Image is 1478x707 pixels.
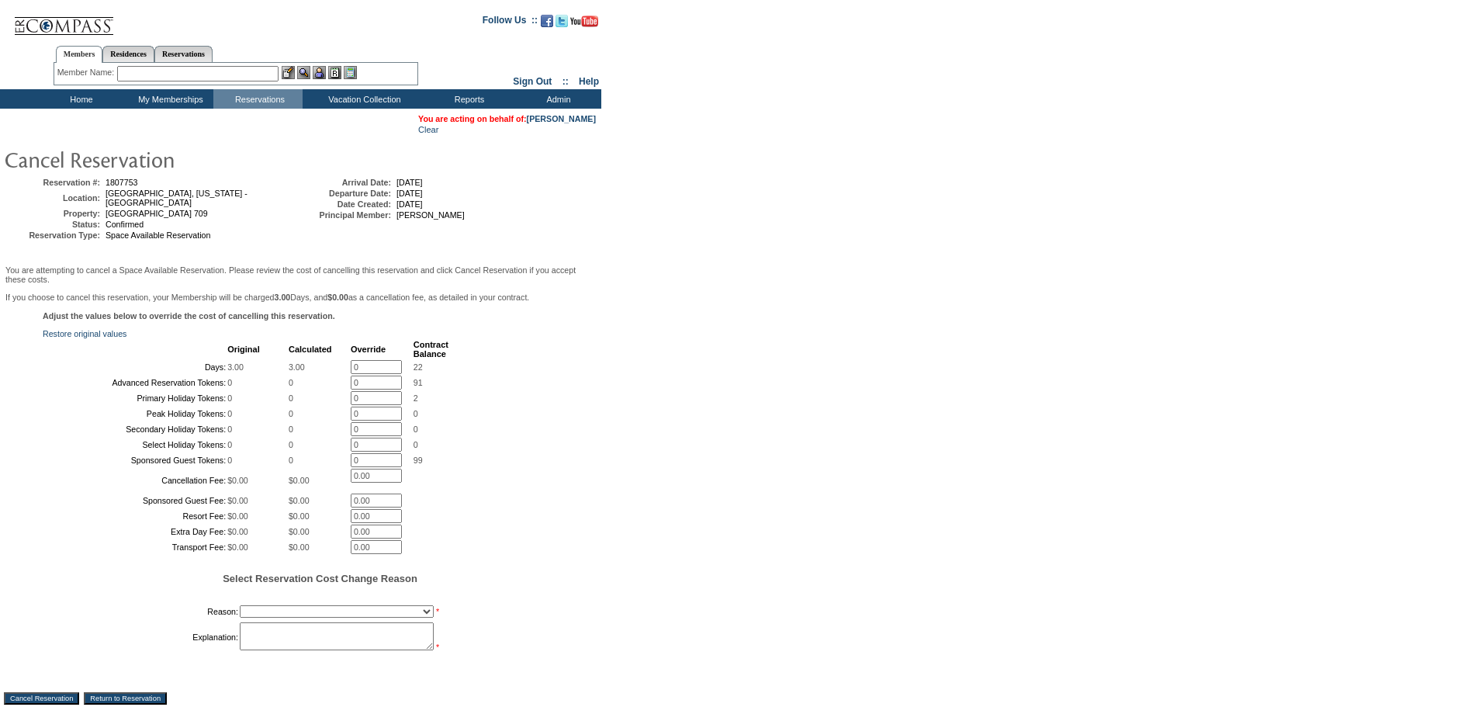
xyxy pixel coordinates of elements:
[13,4,114,36] img: Compass Home
[227,440,232,449] span: 0
[43,329,126,338] a: Restore original values
[414,393,418,403] span: 2
[396,178,423,187] span: [DATE]
[4,144,314,175] img: pgTtlCancelRes.gif
[44,622,238,652] td: Explanation:
[7,209,100,218] td: Property:
[289,425,293,434] span: 0
[44,391,226,405] td: Primary Holiday Tokens:
[57,66,117,79] div: Member Name:
[414,378,423,387] span: 91
[423,89,512,109] td: Reports
[4,692,79,705] input: Cancel Reservation
[579,76,599,87] a: Help
[227,425,232,434] span: 0
[289,409,293,418] span: 0
[289,362,305,372] span: 3.00
[227,393,232,403] span: 0
[43,311,335,321] b: Adjust the values below to override the cost of cancelling this reservation.
[282,66,295,79] img: b_edit.gif
[570,16,598,27] img: Subscribe to our YouTube Channel
[227,345,260,354] b: Original
[527,114,596,123] a: [PERSON_NAME]
[213,89,303,109] td: Reservations
[44,494,226,508] td: Sponsored Guest Fee:
[298,178,391,187] td: Arrival Date:
[303,89,423,109] td: Vacation Collection
[414,409,418,418] span: 0
[289,440,293,449] span: 0
[44,407,226,421] td: Peak Holiday Tokens:
[84,692,167,705] input: Return to Reservation
[44,602,238,621] td: Reason:
[396,210,465,220] span: [PERSON_NAME]
[44,509,226,523] td: Resort Fee:
[327,293,348,302] b: $0.00
[227,511,248,521] span: $0.00
[351,345,386,354] b: Override
[44,376,226,390] td: Advanced Reservation Tokens:
[7,220,100,229] td: Status:
[106,220,144,229] span: Confirmed
[289,345,332,354] b: Calculated
[44,438,226,452] td: Select Holiday Tokens:
[328,66,341,79] img: Reservations
[414,340,448,359] b: Contract Balance
[414,362,423,372] span: 22
[44,422,226,436] td: Secondary Holiday Tokens:
[513,76,552,87] a: Sign Out
[289,476,310,485] span: $0.00
[298,189,391,198] td: Departure Date:
[44,540,226,554] td: Transport Fee:
[541,15,553,27] img: Become our fan on Facebook
[227,378,232,387] span: 0
[414,425,418,434] span: 0
[106,209,208,218] span: [GEOGRAPHIC_DATA] 709
[297,66,310,79] img: View
[483,13,538,32] td: Follow Us ::
[289,542,310,552] span: $0.00
[35,89,124,109] td: Home
[227,527,248,536] span: $0.00
[227,409,232,418] span: 0
[227,476,248,485] span: $0.00
[227,542,248,552] span: $0.00
[227,456,232,465] span: 0
[298,199,391,209] td: Date Created:
[396,199,423,209] span: [DATE]
[227,362,244,372] span: 3.00
[227,496,248,505] span: $0.00
[7,230,100,240] td: Reservation Type:
[289,496,310,505] span: $0.00
[5,265,596,284] p: You are attempting to cancel a Space Available Reservation. Please review the cost of cancelling ...
[344,66,357,79] img: b_calculator.gif
[556,19,568,29] a: Follow us on Twitter
[289,527,310,536] span: $0.00
[124,89,213,109] td: My Memberships
[313,66,326,79] img: Impersonate
[275,293,291,302] b: 3.00
[102,46,154,62] a: Residences
[289,393,293,403] span: 0
[7,189,100,207] td: Location:
[44,360,226,374] td: Days:
[289,456,293,465] span: 0
[298,210,391,220] td: Principal Member:
[7,178,100,187] td: Reservation #:
[44,525,226,539] td: Extra Day Fee:
[556,15,568,27] img: Follow us on Twitter
[289,511,310,521] span: $0.00
[154,46,213,62] a: Reservations
[56,46,103,63] a: Members
[414,456,423,465] span: 99
[418,114,596,123] span: You are acting on behalf of:
[106,230,210,240] span: Space Available Reservation
[418,125,438,134] a: Clear
[44,469,226,492] td: Cancellation Fee:
[106,189,247,207] span: [GEOGRAPHIC_DATA], [US_STATE] - [GEOGRAPHIC_DATA]
[43,573,597,584] h5: Select Reservation Cost Change Reason
[396,189,423,198] span: [DATE]
[5,293,596,302] p: If you choose to cancel this reservation, your Membership will be charged Days, and as a cancella...
[44,453,226,467] td: Sponsored Guest Tokens:
[414,440,418,449] span: 0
